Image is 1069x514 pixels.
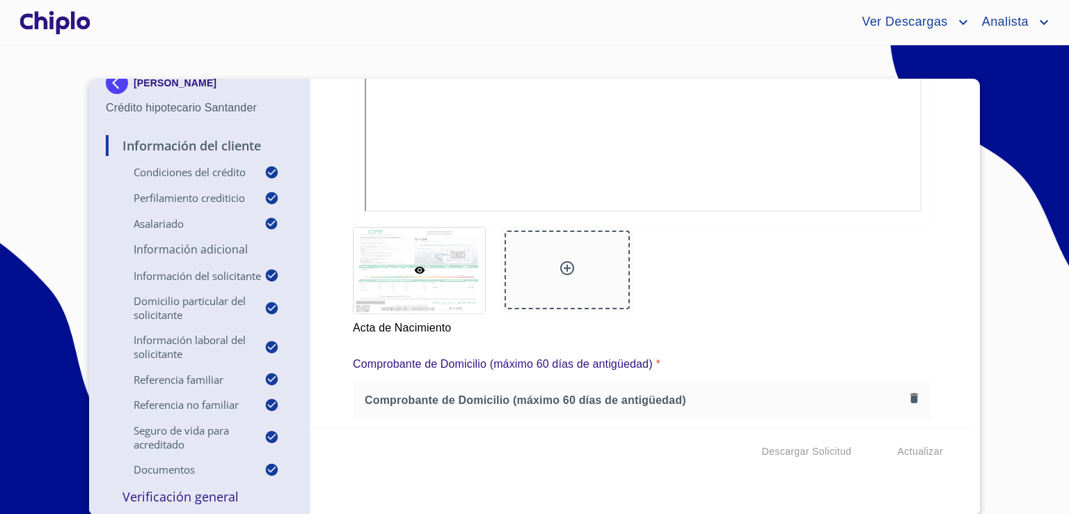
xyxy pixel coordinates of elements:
[762,443,852,460] span: Descargar Solicitud
[757,439,857,465] button: Descargar Solicitud
[353,314,484,336] p: Acta de Nacimiento
[106,269,264,283] p: Información del Solicitante
[106,462,264,476] p: Documentos
[972,11,1036,33] span: Analista
[106,242,293,257] p: Información adicional
[106,294,264,322] p: Domicilio Particular del Solicitante
[106,72,134,94] img: Docupass spot blue
[106,398,264,412] p: Referencia No Familiar
[106,100,293,116] p: Crédito hipotecario Santander
[106,72,293,100] div: [PERSON_NAME]
[106,333,264,361] p: Información Laboral del Solicitante
[365,393,905,407] span: Comprobante de Domicilio (máximo 60 días de antigüedad)
[106,191,264,205] p: Perfilamiento crediticio
[106,488,293,505] p: Verificación General
[353,356,653,373] p: Comprobante de Domicilio (máximo 60 días de antigüedad)
[106,217,264,231] p: Asalariado
[106,373,264,387] p: Referencia Familiar
[106,423,264,451] p: Seguro de Vida para Acreditado
[972,11,1052,33] button: account of current user
[898,443,943,460] span: Actualizar
[106,165,264,179] p: Condiciones del Crédito
[106,137,293,154] p: Información del Cliente
[851,11,971,33] button: account of current user
[134,77,216,88] p: [PERSON_NAME]
[892,439,949,465] button: Actualizar
[851,11,954,33] span: Ver Descargas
